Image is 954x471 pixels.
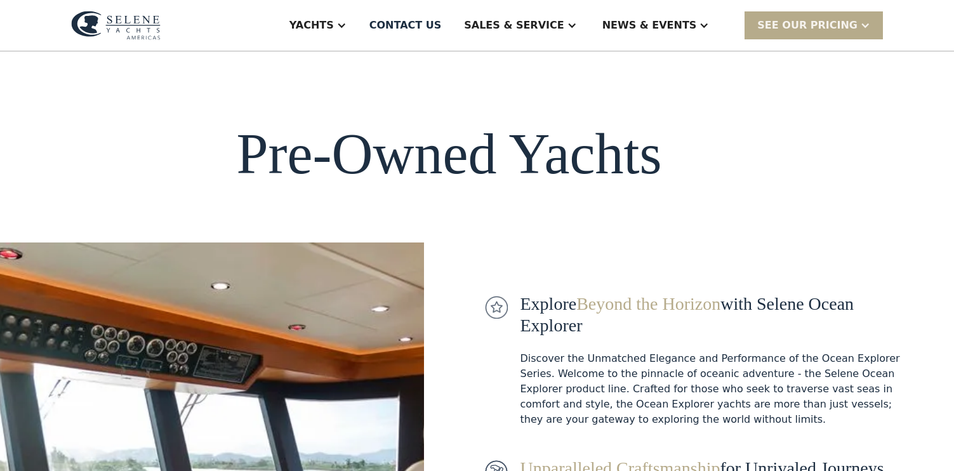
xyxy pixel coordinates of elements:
[520,351,909,427] div: Discover the Unmatched Elegance and Performance of the Ocean Explorer Series. Welcome to the pinn...
[520,293,909,336] div: Explore with Selene Ocean Explorer
[745,11,883,39] div: SEE Our Pricing
[71,11,161,40] img: logo
[602,18,697,33] div: News & EVENTS
[485,296,508,319] img: icon
[289,18,334,33] div: Yachts
[464,18,564,33] div: Sales & Service
[369,18,442,33] div: Contact US
[576,294,720,314] span: Beyond the Horizon
[237,123,662,185] h1: Pre-Owned Yachts
[757,18,858,33] div: SEE Our Pricing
